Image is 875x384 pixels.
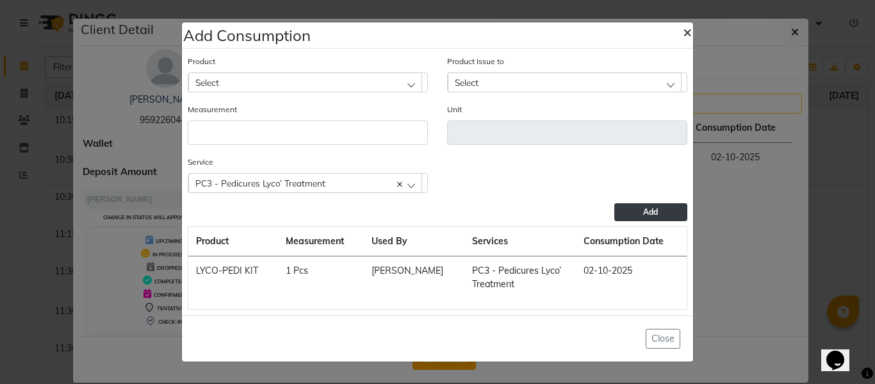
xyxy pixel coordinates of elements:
td: 02-10-2025 [576,256,687,299]
span: × [683,22,692,41]
td: LYCO-PEDI KIT [188,256,278,299]
span: PC3 - Pedicures Lyco’ Treatment [195,178,325,188]
label: Unit [447,104,462,115]
label: Service [188,156,213,168]
button: Add [614,203,687,221]
span: Select [455,77,478,88]
th: Measurement [278,227,363,256]
td: 1 Pcs [278,256,363,299]
span: Select [195,77,219,88]
th: Consumption Date [576,227,687,256]
label: Measurement [188,104,237,115]
button: Close [646,329,680,349]
th: Product [188,227,278,256]
h4: Add Consumption [183,24,311,47]
iframe: chat widget [821,333,862,371]
label: Product Issue to [447,56,504,67]
label: Product [188,56,215,67]
td: PC3 - Pedicures Lyco’ Treatment [464,256,576,299]
th: Services [464,227,576,256]
td: [PERSON_NAME] [364,256,465,299]
button: Close [673,13,702,49]
span: Add [643,207,658,217]
th: Used By [364,227,465,256]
